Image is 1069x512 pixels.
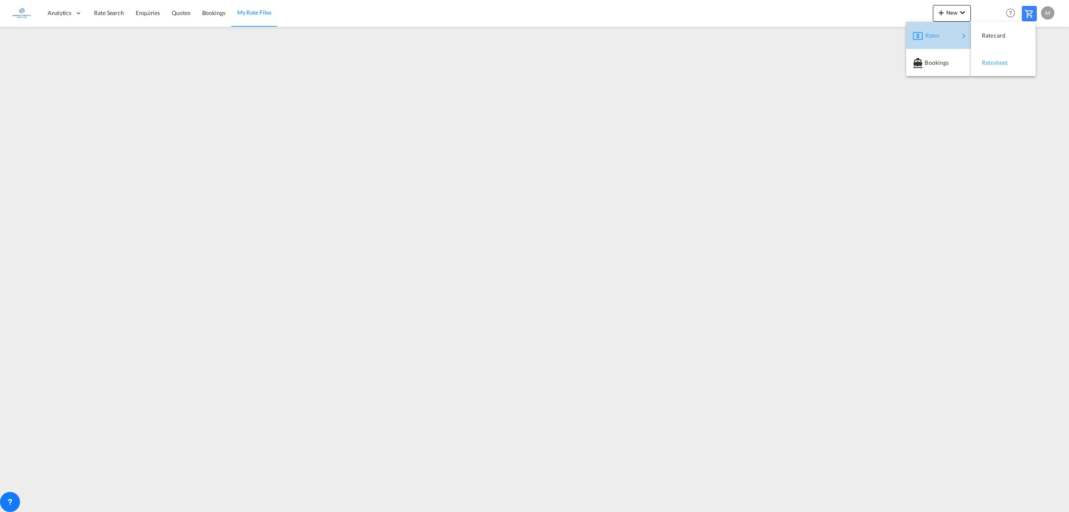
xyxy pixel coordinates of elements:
md-icon: icon-chevron-right [959,31,969,41]
button: Bookings [906,49,971,76]
span: Bookings [925,54,934,71]
div: Ratecard [978,25,1029,46]
div: Bookings [913,52,964,73]
div: Ratesheet [978,52,1029,73]
span: Rates [925,27,935,44]
span: Ratecard [982,27,991,44]
span: Ratesheet [982,54,991,71]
